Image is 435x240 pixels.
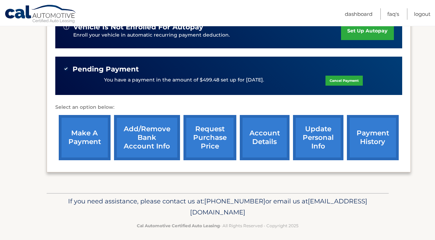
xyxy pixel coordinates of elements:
a: make a payment [59,115,111,160]
a: Logout [414,8,431,20]
p: Enroll your vehicle in automatic recurring payment deduction. [73,31,341,39]
a: Dashboard [345,8,372,20]
p: You have a payment in the amount of $499.48 set up for [DATE]. [104,76,264,84]
a: request purchase price [183,115,236,160]
a: Cancel Payment [325,76,363,86]
a: account details [240,115,290,160]
img: alert-white.svg [64,24,69,30]
span: Pending Payment [73,65,139,74]
span: vehicle is not enrolled for autopay [73,23,203,31]
p: Select an option below: [55,103,402,112]
strong: Cal Automotive Certified Auto Leasing [137,223,220,228]
a: update personal info [293,115,343,160]
a: Cal Automotive [4,4,77,25]
a: Add/Remove bank account info [114,115,180,160]
a: payment history [347,115,399,160]
a: set up autopay [341,22,394,40]
span: [PHONE_NUMBER] [204,197,265,205]
p: - All Rights Reserved - Copyright 2025 [51,222,384,229]
a: FAQ's [387,8,399,20]
img: check-green.svg [64,66,68,71]
p: If you need assistance, please contact us at: or email us at [51,196,384,218]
